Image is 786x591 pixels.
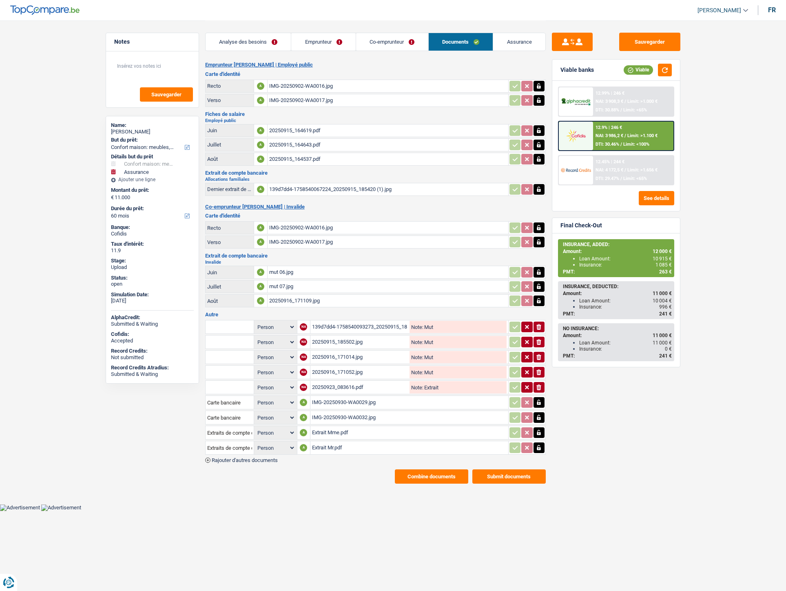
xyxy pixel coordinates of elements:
[300,414,307,421] div: A
[212,458,278,463] span: Rajouter d'autres documents
[111,153,194,160] div: Détails but du prêt
[596,91,624,96] div: 12.99% | 246 €
[257,238,264,246] div: A
[205,71,546,77] h3: Carte d'identité
[300,353,307,361] div: NA
[207,298,252,304] div: Août
[207,142,252,148] div: Juillet
[691,4,748,17] a: [PERSON_NAME]
[111,224,194,231] div: Banque:
[653,256,672,262] span: 10 915 €
[356,33,428,51] a: Co-emprunteur
[269,236,507,248] div: IMG-20250902-WA0017.jpg
[111,354,194,361] div: Not submitted
[619,33,680,51] button: Sauvegarder
[269,222,507,234] div: IMG-20250902-WA0016.jpg
[312,381,408,393] div: 20250923_083616.pdf
[257,186,264,193] div: A
[410,370,423,375] label: Note:
[410,385,423,390] label: Note:
[579,340,672,346] div: Loan Amount:
[205,170,546,176] h3: Extrait de compte bancaire
[140,87,193,102] button: Sauvegarder
[257,269,264,276] div: A
[300,399,307,406] div: A
[624,99,626,104] span: /
[665,346,672,352] span: 0 €
[395,469,468,484] button: Combine documents
[111,231,194,237] div: Cofidis
[257,297,264,304] div: A
[205,204,546,210] h2: Co-emprunteur [PERSON_NAME] | Invalide
[111,298,194,304] div: [DATE]
[596,125,622,130] div: 12.9% | 246 €
[620,142,622,147] span: /
[560,67,594,73] div: Viable banks
[205,111,546,117] h3: Fiches de salaire
[472,469,546,484] button: Submit documents
[563,291,672,296] div: Amount:
[561,97,591,107] img: AlphaCredit
[560,222,602,229] div: Final Check-Out
[111,187,192,193] label: Montant du prêt:
[111,122,194,129] div: Name:
[624,65,653,74] div: Viable
[561,162,591,178] img: Record Credits
[257,141,264,149] div: A
[111,247,194,254] div: 11.9
[653,298,672,304] span: 10 004 €
[659,269,672,275] span: 263 €
[151,92,182,97] span: Sauvegarder
[111,281,194,287] div: open
[563,353,672,359] div: PMT:
[579,298,672,304] div: Loan Amount:
[257,97,264,104] div: A
[639,191,674,205] button: See details
[624,167,626,173] span: /
[111,364,194,371] div: Record Credits Atradius:
[563,242,672,247] div: INSURANCE, ADDED:
[207,239,252,245] div: Verso
[269,124,507,137] div: 20250915_164619.pdf
[312,411,507,424] div: IMG-20250930-WA0032.jpg
[596,159,624,164] div: 12.45% | 244 €
[111,205,192,212] label: Durée du prêt:
[111,177,194,182] div: Ajouter une ligne
[269,183,507,196] div: 139d7dd4-1758540067224_20250915_185420 (1).jpg
[300,369,307,376] div: NA
[269,139,507,151] div: 20250915_164643.pdf
[596,167,623,173] span: NAI: 4 172,5 €
[207,127,252,133] div: Juin
[312,427,507,439] div: Extrait Mme.pdf
[624,133,626,138] span: /
[627,167,658,173] span: Limit: >1.656 €
[257,224,264,231] div: A
[205,458,278,463] button: Rajouter d'autres documents
[111,331,194,338] div: Cofidis:
[257,283,264,290] div: A
[206,33,291,51] a: Analyse des besoins
[312,336,408,348] div: 20250915_185502.jpg
[768,6,776,14] div: fr
[623,176,647,181] span: Limit: <65%
[207,284,252,290] div: Juillet
[653,333,672,338] span: 11 000 €
[207,97,252,103] div: Verso
[623,107,647,113] span: Limit: <65%
[41,504,81,511] img: Advertisement
[257,82,264,90] div: A
[493,33,545,51] a: Assurance
[300,384,307,391] div: NA
[579,262,672,268] div: Insurance:
[111,314,194,321] div: AlphaCredit:
[300,323,307,331] div: NA
[579,304,672,310] div: Insurance:
[659,311,672,317] span: 241 €
[269,280,507,293] div: mut 07.jpg
[561,128,591,143] img: Cofidis
[620,107,622,113] span: /
[111,371,194,378] div: Submitted & Waiting
[205,213,546,218] h3: Carte d'identité
[111,264,194,271] div: Upload
[563,249,672,254] div: Amount:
